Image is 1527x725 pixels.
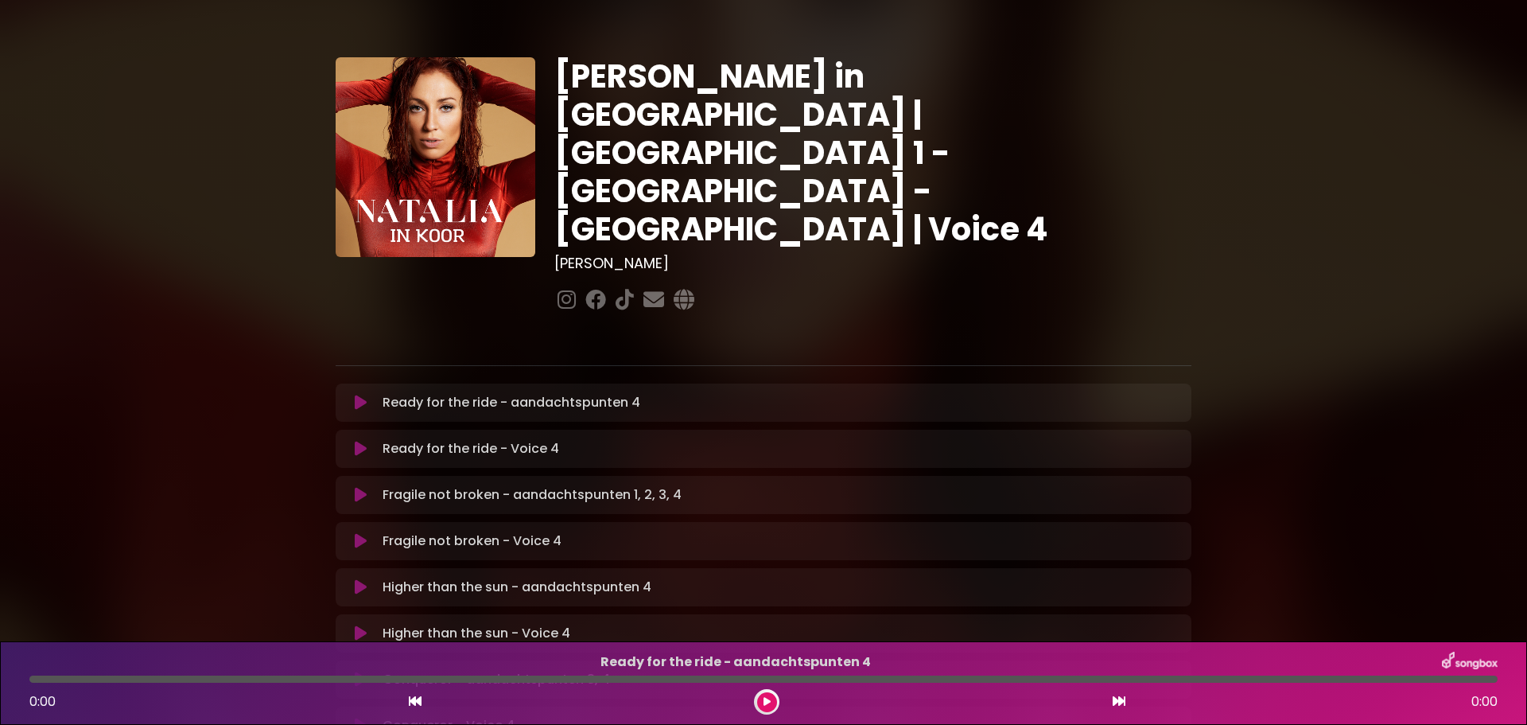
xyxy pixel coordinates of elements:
p: Ready for the ride - Voice 4 [383,439,1182,458]
p: Higher than the sun - Voice 4 [383,624,1182,643]
span: 0:00 [29,692,56,711]
p: Higher than the sun - aandachtspunten 4 [383,578,1182,597]
p: Ready for the ride - aandachtspunten 4 [383,393,1182,412]
img: YTVS25JmS9CLUqXqkEhs [336,57,535,257]
img: songbox-logo-white.png [1442,652,1498,672]
p: Fragile not broken - aandachtspunten 1, 2, 3, 4 [383,485,1182,505]
h1: [PERSON_NAME] in [GEOGRAPHIC_DATA] | [GEOGRAPHIC_DATA] 1 - [GEOGRAPHIC_DATA] - [GEOGRAPHIC_DATA] ... [554,57,1191,248]
h3: [PERSON_NAME] [554,255,1191,272]
span: 0:00 [1471,692,1498,711]
p: Fragile not broken - Voice 4 [383,532,1182,551]
p: Ready for the ride - aandachtspunten 4 [29,653,1442,672]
